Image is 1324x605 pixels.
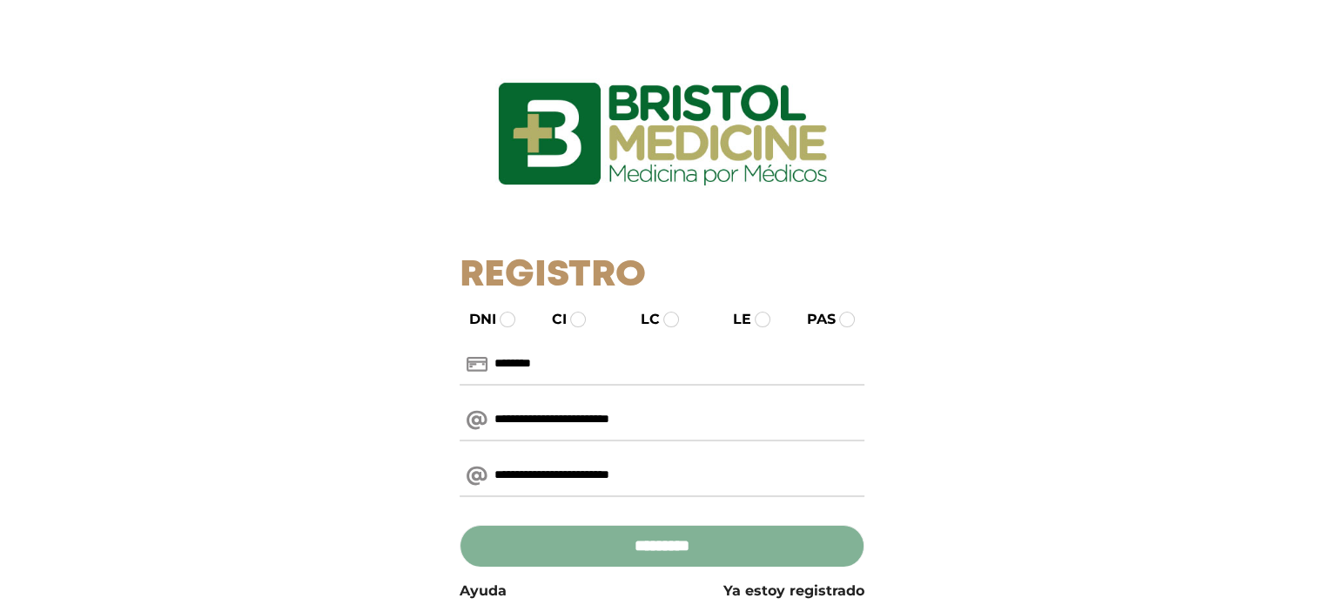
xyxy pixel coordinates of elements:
[536,309,567,330] label: CI
[427,21,897,247] img: logo_ingresarbristol.jpg
[791,309,836,330] label: PAS
[460,254,864,298] h1: Registro
[723,581,864,602] a: Ya estoy registrado
[460,581,507,602] a: Ayuda
[625,309,660,330] label: LC
[717,309,751,330] label: LE
[454,309,496,330] label: DNI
